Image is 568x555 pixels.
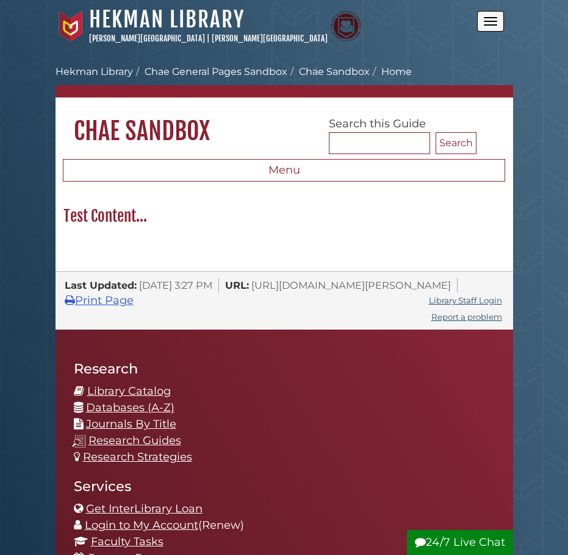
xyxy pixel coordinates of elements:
[91,535,164,548] a: Faculty Tasks
[145,66,287,77] a: Chae General Pages Sandbox
[89,6,245,33] a: Hekman Library
[57,207,511,226] h2: Test Content...
[431,312,502,322] a: Report a problem
[331,11,361,41] img: Calvin Theological Seminary
[225,279,249,291] span: URL:
[86,502,203,515] a: Get InterLibrary Loan
[85,518,198,532] a: Login to My Account
[56,11,86,41] img: Calvin University
[56,66,133,77] a: Hekman Library
[207,34,210,43] span: |
[65,295,75,306] i: Print Page
[251,279,451,291] span: [URL][DOMAIN_NAME][PERSON_NAME]
[65,294,134,307] a: Print Page
[74,517,495,534] li: (Renew)
[83,450,192,464] a: Research Strategies
[74,478,495,495] h2: Services
[74,360,495,377] h2: Research
[73,435,85,448] img: research-guides-icon-white_37x37.png
[407,530,513,555] button: 24/7 Live Chat
[139,279,212,291] span: [DATE] 3:27 PM
[429,295,502,305] a: Library Staff Login
[212,34,328,43] a: [PERSON_NAME][GEOGRAPHIC_DATA]
[370,65,412,79] li: Home
[88,434,181,447] a: Research Guides
[89,34,205,43] a: [PERSON_NAME][GEOGRAPHIC_DATA]
[477,11,504,32] button: Open the menu
[65,279,137,291] span: Last Updated:
[56,97,513,146] h1: Chae Sandbox
[436,132,476,154] button: Search
[63,159,505,182] button: Menu
[299,66,370,77] a: Chae Sandbox
[87,384,171,398] a: Library Catalog
[56,65,513,97] nav: breadcrumb
[86,417,176,431] a: Journals By Title
[86,401,174,414] a: Databases (A-Z)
